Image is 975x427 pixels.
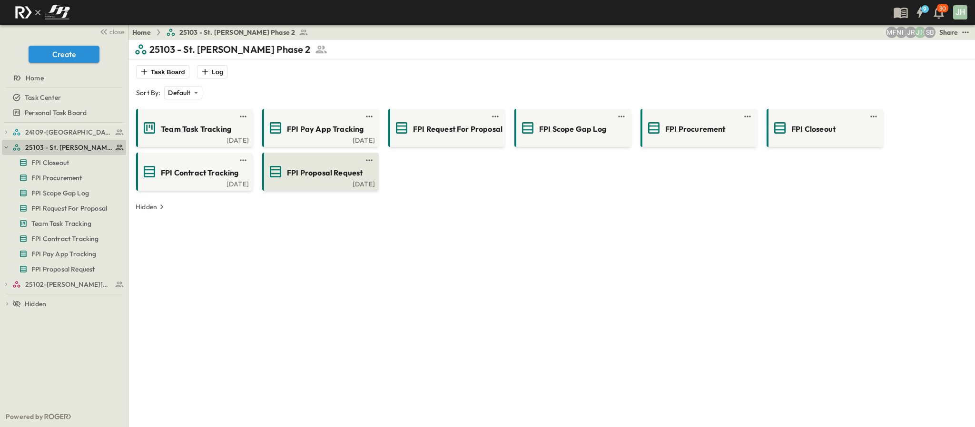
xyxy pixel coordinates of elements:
a: 24109-St. Teresa of Calcutta Parish Hall [12,126,124,139]
span: Personal Task Board [25,108,87,117]
button: Hidden [132,200,170,213]
div: Default [164,86,202,99]
span: 25103 - St. [PERSON_NAME] Phase 2 [25,143,112,152]
a: FPI Request For Proposal [390,120,501,136]
p: Hidden [136,202,157,212]
a: FPI Proposal Request [264,164,375,179]
a: FPI Request For Proposal [2,202,124,215]
p: 30 [939,5,946,12]
a: FPI Pay App Tracking [264,120,375,136]
div: Team Task Trackingtest [2,216,126,231]
span: 25102-Christ The Redeemer Anglican Church [25,280,112,289]
button: test [742,111,753,122]
span: Home [26,73,44,83]
button: test [960,27,971,38]
button: Create [29,46,99,63]
a: FPI Scope Gap Log [516,120,627,136]
a: [DATE] [138,179,249,187]
span: FPI Proposal Request [287,167,363,178]
span: FPI Contract Tracking [161,167,239,178]
div: Nila Hutcheson (nhutcheson@fpibuilders.com) [896,27,907,38]
button: test [237,111,249,122]
span: FPI Request For Proposal [31,204,107,213]
div: FPI Pay App Trackingtest [2,246,126,262]
div: FPI Scope Gap Logtest [2,185,126,201]
a: 25103 - St. [PERSON_NAME] Phase 2 [166,28,309,37]
button: test [364,155,375,166]
button: test [868,111,879,122]
a: Task Center [2,91,124,104]
button: Task Board [136,65,189,78]
button: test [237,155,249,166]
span: FPI Scope Gap Log [539,124,606,135]
button: Log [197,65,227,78]
span: Team Task Tracking [161,124,231,135]
a: FPI Contract Tracking [138,164,249,179]
nav: breadcrumbs [132,28,314,37]
p: 25103 - St. [PERSON_NAME] Phase 2 [149,43,311,56]
span: Task Center [25,93,61,102]
a: Home [132,28,151,37]
a: FPI Closeout [2,156,124,169]
div: FPI Procurementtest [2,170,126,185]
span: FPI Closeout [31,158,69,167]
a: FPI Closeout [768,120,879,136]
span: FPI Scope Gap Log [31,188,89,198]
a: FPI Procurement [2,171,124,184]
div: Monica Pruteanu (mpruteanu@fpibuilders.com) [886,27,897,38]
div: Sterling Barnett (sterling@fpibuilders.com) [924,27,936,38]
span: close [109,27,124,37]
img: c8d7d1ed905e502e8f77bf7063faec64e13b34fdb1f2bdd94b0e311fc34f8000.png [11,2,73,22]
button: 9 [910,4,929,21]
div: Jose Hurtado (jhurtado@fpibuilders.com) [915,27,926,38]
a: [DATE] [264,179,375,187]
a: Home [2,71,124,85]
h6: 9 [923,5,926,13]
a: Team Task Tracking [2,217,124,230]
span: FPI Pay App Tracking [287,124,364,135]
a: [DATE] [138,136,249,143]
span: FPI Pay App Tracking [31,249,96,259]
div: FPI Contract Trackingtest [2,231,126,246]
a: FPI Proposal Request [2,262,124,276]
span: FPI Contract Tracking [31,234,99,243]
p: Sort By: [136,88,160,97]
button: JH [952,4,968,20]
a: Team Task Tracking [138,120,249,136]
span: 25103 - St. [PERSON_NAME] Phase 2 [179,28,295,37]
span: Hidden [25,299,46,309]
button: test [490,111,501,122]
div: FPI Closeouttest [2,155,126,170]
div: Share [939,28,958,37]
a: [DATE] [264,136,375,143]
div: FPI Proposal Requesttest [2,262,126,277]
button: test [364,111,375,122]
a: FPI Scope Gap Log [2,186,124,200]
span: Team Task Tracking [31,219,91,228]
a: 25103 - St. [PERSON_NAME] Phase 2 [12,141,124,154]
div: 24109-St. Teresa of Calcutta Parish Halltest [2,125,126,140]
span: FPI Proposal Request [31,264,95,274]
button: test [616,111,627,122]
span: 24109-St. Teresa of Calcutta Parish Hall [25,127,112,137]
span: FPI Request For Proposal [413,124,502,135]
div: 25102-Christ The Redeemer Anglican Churchtest [2,277,126,292]
a: FPI Procurement [642,120,753,136]
a: FPI Pay App Tracking [2,247,124,261]
button: close [96,25,126,38]
span: FPI Procurement [31,173,82,183]
a: Personal Task Board [2,106,124,119]
div: Personal Task Boardtest [2,105,126,120]
div: JH [953,5,967,19]
div: Jayden Ramirez (jramirez@fpibuilders.com) [905,27,916,38]
a: FPI Contract Tracking [2,232,124,245]
span: FPI Procurement [665,124,726,135]
span: FPI Closeout [791,124,836,135]
p: Default [168,88,190,97]
a: 25102-Christ The Redeemer Anglican Church [12,278,124,291]
div: FPI Request For Proposaltest [2,201,126,216]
